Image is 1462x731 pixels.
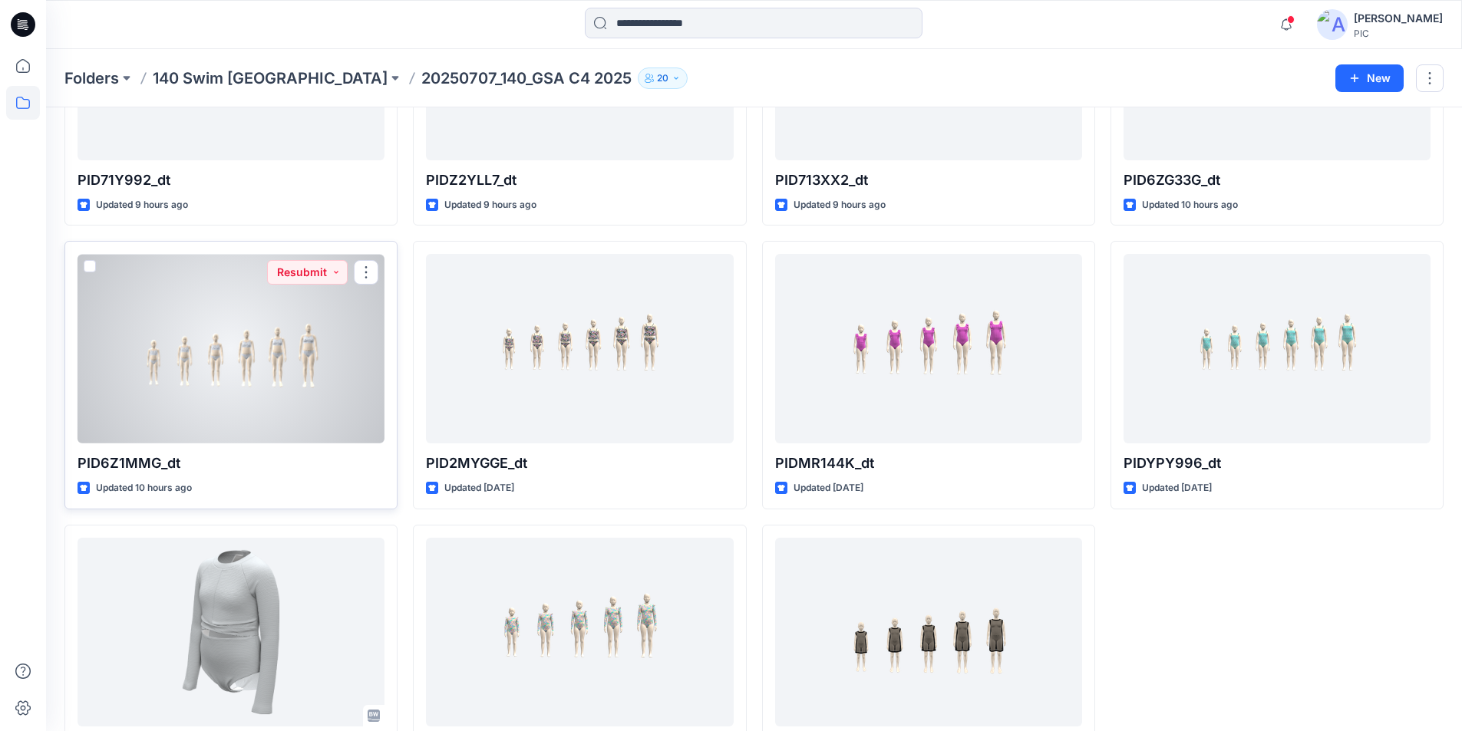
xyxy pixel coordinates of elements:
img: avatar [1317,9,1348,40]
p: PIDYPY996_dt [1124,453,1431,474]
button: 20 [638,68,688,89]
p: PID713XX2_dt [775,170,1082,191]
a: PIDG94X65 [775,538,1082,727]
div: [PERSON_NAME] [1354,9,1443,28]
p: 20250707_140_GSA C4 2025 [421,68,632,89]
p: PID6ZG33G_dt [1124,170,1431,191]
a: PID6Z1MMG_dt [78,254,384,443]
a: PID2MYGGE_dt [426,254,733,443]
p: Updated 9 hours ago [96,197,188,213]
button: New [1335,64,1404,92]
p: Updated [DATE] [1142,480,1212,496]
p: 20 [657,70,668,87]
p: Updated 9 hours ago [794,197,886,213]
p: Updated 9 hours ago [444,197,536,213]
p: Updated [DATE] [794,480,863,496]
p: PID71Y992_dt [78,170,384,191]
p: PID2MYGGE_dt [426,453,733,474]
p: Updated [DATE] [444,480,514,496]
div: PIC [1354,28,1443,39]
p: Updated 10 hours ago [96,480,192,496]
a: PIDMR144K_dt [775,254,1082,443]
a: PID44P334_dt [426,538,733,727]
a: Folders [64,68,119,89]
a: PIDYPY996_dt [1124,254,1431,443]
p: Updated 10 hours ago [1142,197,1238,213]
p: PIDZ2YLL7_dt [426,170,733,191]
p: PID6Z1MMG_dt [78,453,384,474]
a: 140 Swim [GEOGRAPHIC_DATA] [153,68,388,89]
p: PIDMR144K_dt [775,453,1082,474]
a: PID35YXZ9_dt [78,538,384,727]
